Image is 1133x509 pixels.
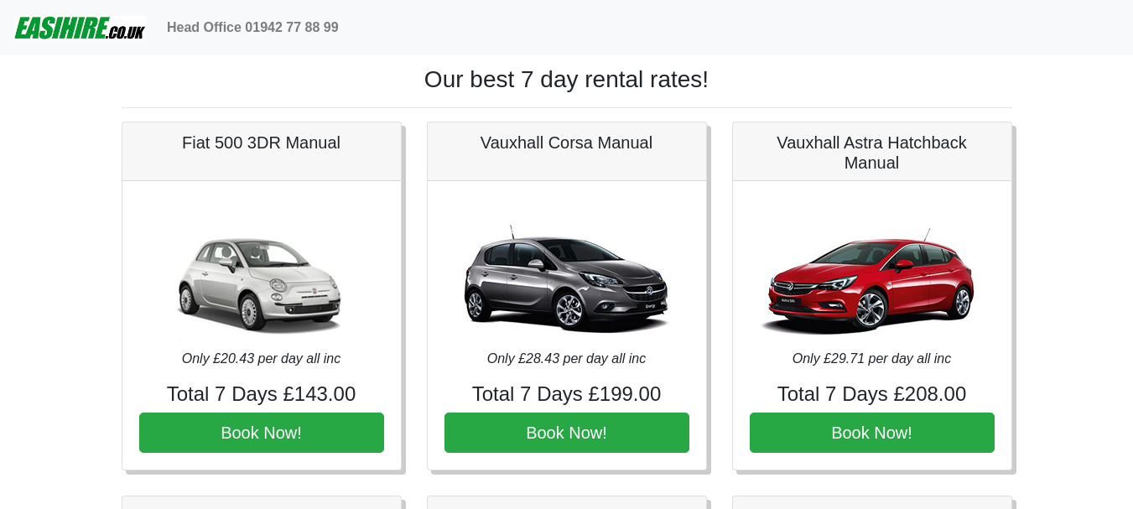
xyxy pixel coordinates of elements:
[755,198,990,349] img: Vauxhall Astra Hatchback Manual
[450,198,684,349] img: Vauxhall Corsa Manual
[182,351,340,366] i: Only £20.43 per day all inc
[444,132,689,153] h5: Vauxhall Corsa Manual
[139,413,384,453] button: Book Now!
[444,413,689,453] button: Book Now!
[487,351,646,366] i: Only £28.43 per day all inc
[160,11,346,44] a: Head Office 01942 77 88 99
[750,132,995,173] h5: Vauxhall Astra Hatchback Manual
[167,20,339,34] b: Head Office 01942 77 88 99
[750,382,995,407] h4: Total 7 Days £208.00
[444,382,689,407] h4: Total 7 Days £199.00
[122,65,1012,94] h1: Our best 7 day rental rates!
[793,351,951,366] i: Only £29.71 per day all inc
[750,413,995,453] button: Book Now!
[139,132,384,153] h5: Fiat 500 3DR Manual
[139,382,384,407] h4: Total 7 Days £143.00
[13,11,147,44] img: easihire_logo_small.png
[144,198,379,349] img: Fiat 500 3DR Manual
